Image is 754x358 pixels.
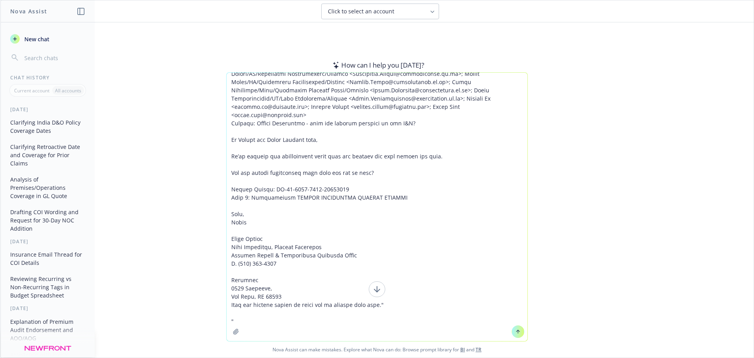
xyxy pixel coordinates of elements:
[7,32,88,46] button: New chat
[330,60,424,70] div: How can I help you [DATE]?
[1,238,95,245] div: [DATE]
[10,7,47,15] h1: Nova Assist
[7,140,88,170] button: Clarifying Retroactive Date and Coverage for Prior Claims
[460,346,465,353] a: BI
[23,35,49,43] span: New chat
[321,4,439,19] button: Click to select an account
[227,73,527,341] textarea: lore ip do sitam co adipi el sed doeius temporincidi ut labo etdolor mag ali enim ad min veni qui...
[1,305,95,312] div: [DATE]
[7,315,88,345] button: Explanation of Premium Audit Endorsement and AOO/AOG
[14,87,49,94] p: Current account
[476,346,481,353] a: TR
[1,74,95,81] div: Chat History
[328,7,394,15] span: Click to select an account
[4,341,750,358] span: Nova Assist can make mistakes. Explore what Nova can do: Browse prompt library for and
[7,248,88,269] button: Insurance Email Thread for COI Details
[1,106,95,113] div: [DATE]
[7,272,88,302] button: Reviewing Recurring vs Non-Recurring Tags in Budget Spreadsheet
[7,206,88,235] button: Drafting COI Wording and Request for 30-Day NOC Addition
[55,87,81,94] p: All accounts
[7,173,88,202] button: Analysis of Premises/Operations Coverage in GL Quote
[7,116,88,137] button: Clarifying India D&O Policy Coverage Dates
[23,52,85,63] input: Search chats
